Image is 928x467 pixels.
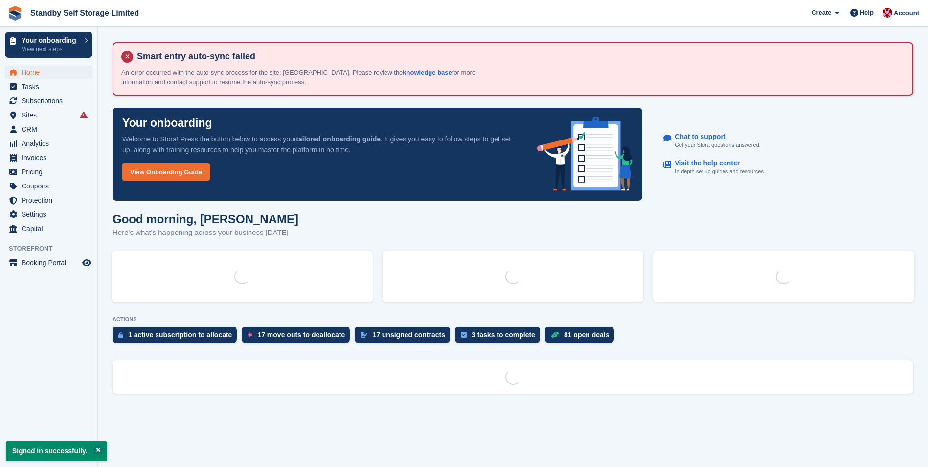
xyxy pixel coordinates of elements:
[242,327,355,348] a: 17 move outs to deallocate
[248,332,252,338] img: move_outs_to_deallocate_icon-f764333ba52eb49d3ac5e1228854f67142a1ed5810a6f6cc68b1a99e826820c5.svg
[257,331,345,339] div: 17 move outs to deallocate
[5,108,92,122] a: menu
[537,117,633,191] img: onboarding-info-6c161a55d2c0e0a8cae90662b2fe09162a5109e8cc188191df67fb4f79e88e88.svg
[22,165,80,179] span: Pricing
[5,122,92,136] a: menu
[26,5,143,21] a: Standby Self Storage Limited
[113,316,913,323] p: ACTIONS
[455,327,545,348] a: 3 tasks to complete
[121,68,488,87] p: An error occurred with the auto-sync process for the site: [GEOGRAPHIC_DATA]. Please review the f...
[22,66,80,79] span: Home
[22,108,80,122] span: Sites
[22,137,80,150] span: Analytics
[22,222,80,235] span: Capital
[22,179,80,193] span: Coupons
[545,327,619,348] a: 81 open deals
[675,167,765,176] p: In-depth set up guides and resources.
[22,94,80,108] span: Subscriptions
[812,8,831,18] span: Create
[675,133,752,141] p: Chat to support
[81,257,92,269] a: Preview store
[894,8,919,18] span: Account
[5,193,92,207] a: menu
[113,212,298,226] h1: Good morning, [PERSON_NAME]
[564,331,610,339] div: 81 open deals
[8,6,23,21] img: stora-icon-8386f47178a22dfd0bd8f6a31ec36ba5ce8667c1dd55bd0f319d3a0aa187defe.svg
[5,222,92,235] a: menu
[122,163,210,181] a: View Onboarding Guide
[355,327,455,348] a: 17 unsigned contracts
[5,165,92,179] a: menu
[403,69,452,76] a: knowledge base
[118,332,123,338] img: active_subscription_to_allocate_icon-d502201f5373d7db506a760aba3b589e785aa758c864c3986d89f69b8ff3...
[22,80,80,93] span: Tasks
[5,208,92,221] a: menu
[22,122,80,136] span: CRM
[122,117,212,129] p: Your onboarding
[461,332,467,338] img: task-75834270c22a3079a89374b754ae025e5fb1db73e45f91037f5363f120a921f8.svg
[296,135,381,143] strong: tailored onboarding guide
[9,244,97,254] span: Storefront
[22,256,80,270] span: Booking Portal
[472,331,535,339] div: 3 tasks to complete
[5,66,92,79] a: menu
[675,141,760,149] p: Get your Stora questions answered.
[133,51,905,62] h4: Smart entry auto-sync failed
[5,137,92,150] a: menu
[5,94,92,108] a: menu
[5,32,92,58] a: Your onboarding View next steps
[675,159,757,167] p: Visit the help center
[361,332,367,338] img: contract_signature_icon-13c848040528278c33f63329250d36e43548de30e8caae1d1a13099fd9432cc5.svg
[372,331,445,339] div: 17 unsigned contracts
[5,151,92,164] a: menu
[80,111,88,119] i: Smart entry sync failures have occurred
[113,227,298,238] p: Here's what's happening across your business [DATE]
[860,8,874,18] span: Help
[22,37,80,44] p: Your onboarding
[663,154,904,181] a: Visit the help center In-depth set up guides and resources.
[5,80,92,93] a: menu
[122,134,521,155] p: Welcome to Stora! Press the button below to access your . It gives you easy to follow steps to ge...
[22,45,80,54] p: View next steps
[22,193,80,207] span: Protection
[128,331,232,339] div: 1 active subscription to allocate
[883,8,892,18] img: Rachel Corrigall
[551,331,559,338] img: deal-1b604bf984904fb50ccaf53a9ad4b4a5d6e5aea283cecdc64d6e3604feb123c2.svg
[5,256,92,270] a: menu
[5,179,92,193] a: menu
[22,151,80,164] span: Invoices
[6,441,107,461] p: Signed in successfully.
[113,327,242,348] a: 1 active subscription to allocate
[22,208,80,221] span: Settings
[663,128,904,155] a: Chat to support Get your Stora questions answered.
